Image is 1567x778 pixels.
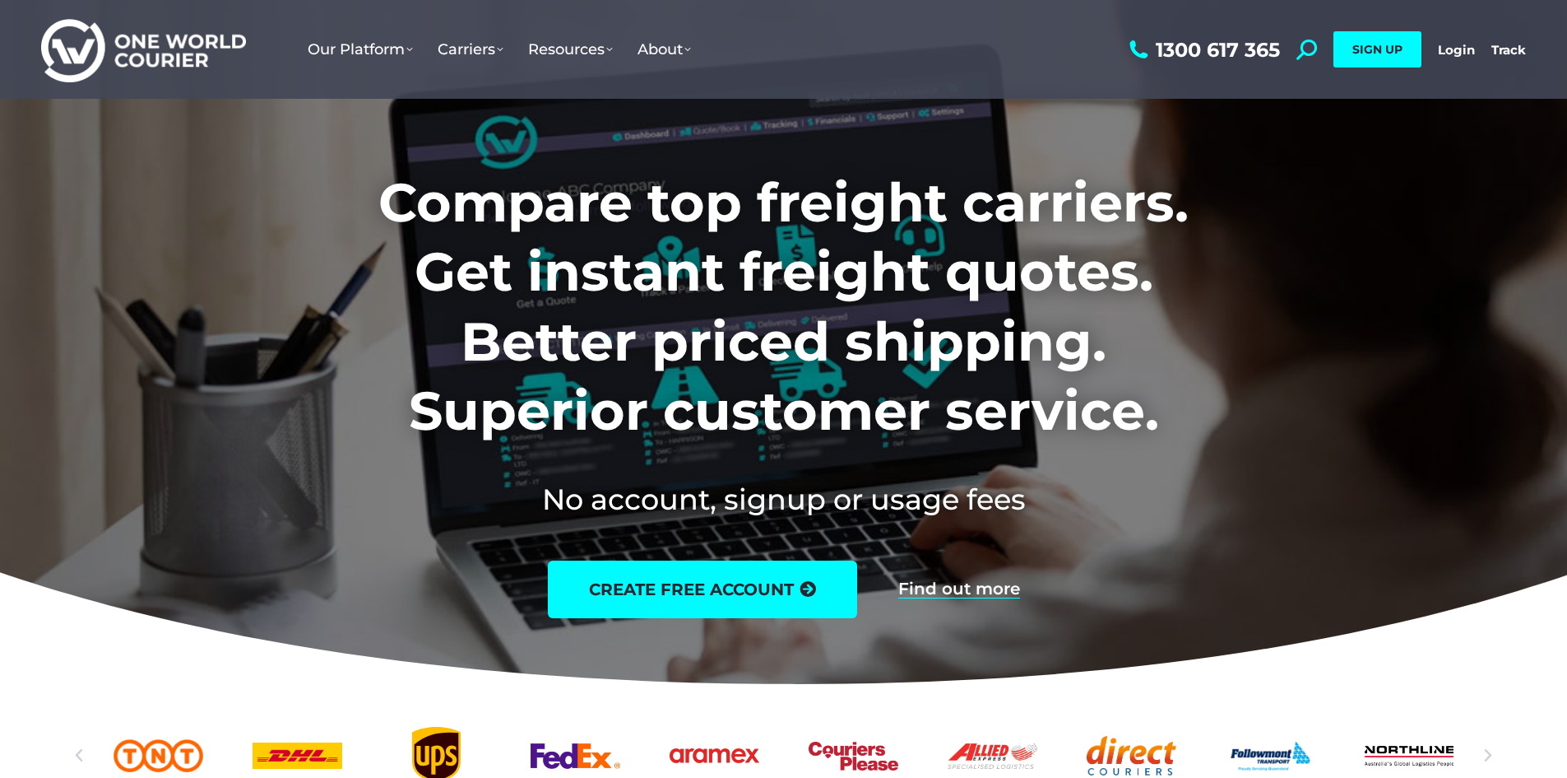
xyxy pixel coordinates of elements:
span: Carriers [438,40,503,58]
span: About [637,40,691,58]
span: Resources [528,40,613,58]
a: 1300 617 365 [1125,40,1280,60]
a: Login [1438,42,1475,58]
h1: Compare top freight carriers. Get instant freight quotes. Better priced shipping. Superior custom... [270,168,1297,446]
a: Carriers [425,24,516,75]
span: Our Platform [308,40,413,58]
span: SIGN UP [1352,42,1402,57]
a: Track [1491,42,1526,58]
a: Resources [516,24,625,75]
img: One World Courier [41,16,246,83]
a: SIGN UP [1333,31,1421,68]
a: create free account [548,561,857,618]
a: Our Platform [295,24,425,75]
a: Find out more [898,580,1020,599]
h2: No account, signup or usage fees [270,479,1297,519]
a: About [625,24,703,75]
